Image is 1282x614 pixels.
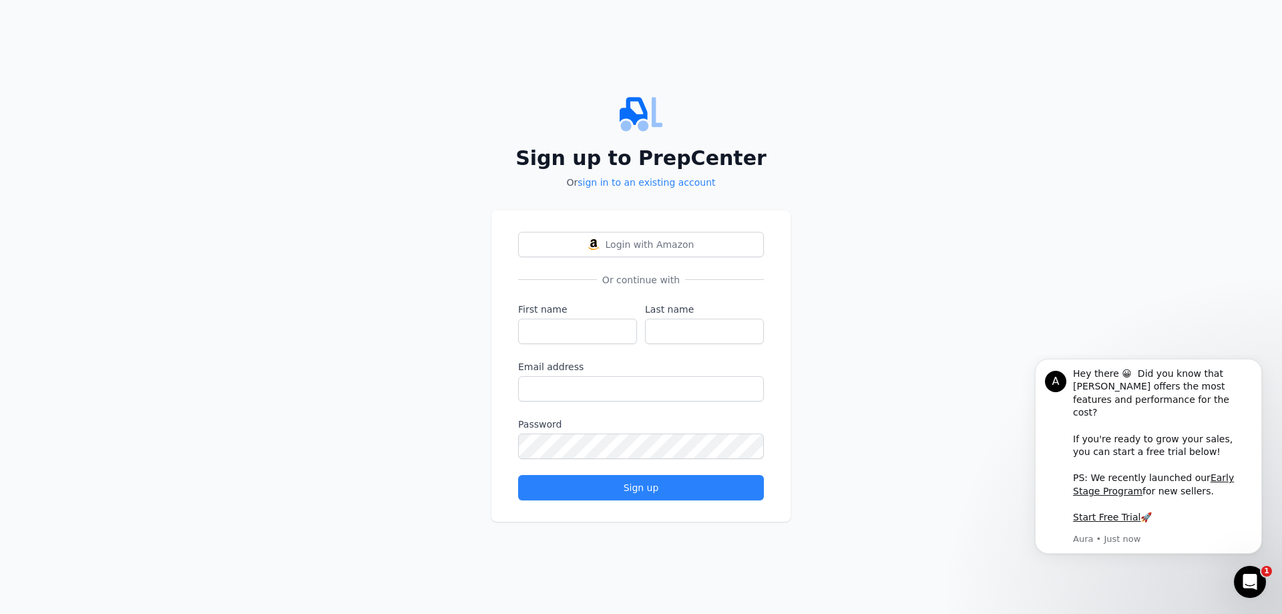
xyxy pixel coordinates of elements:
iframe: Intercom notifications message [1015,355,1282,605]
div: Sign up [529,481,753,494]
label: Password [518,418,764,431]
a: sign in to an existing account [578,177,715,188]
button: Login with AmazonLogin with Amazon [518,232,764,257]
button: Sign up [518,475,764,500]
span: Or continue with [597,273,685,287]
p: Or [491,176,791,189]
label: Email address [518,360,764,373]
label: Last name [645,303,764,316]
span: 1 [1261,566,1272,577]
iframe: Intercom live chat [1234,566,1266,598]
img: Login with Amazon [588,239,599,250]
span: Login with Amazon [606,238,694,251]
label: First name [518,303,637,316]
img: PrepCenter [491,93,791,136]
h2: Sign up to PrepCenter [491,146,791,170]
